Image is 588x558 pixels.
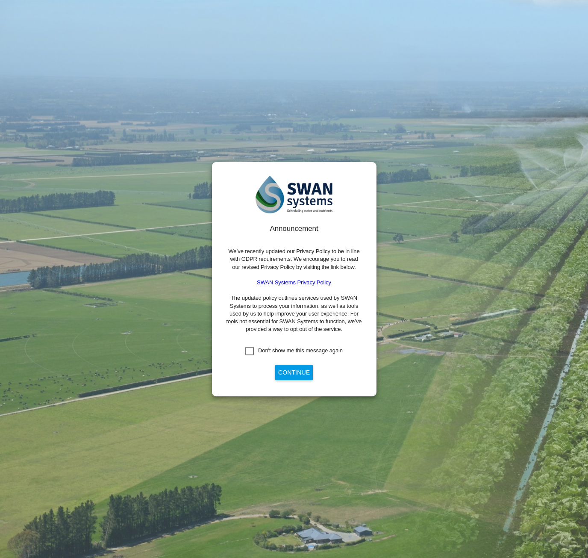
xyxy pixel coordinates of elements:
[226,224,363,234] div: Announcement
[258,347,343,354] div: Don't show me this message again
[228,248,359,270] span: We’ve recently updated our Privacy Policy to be in line with GDPR requirements. We encourage you ...
[275,365,313,380] button: Continue
[245,347,343,355] md-checkbox: Don't show me this message again
[256,176,332,214] img: SWAN-Landscape-Logo-Colour.png
[226,295,362,332] span: The updated policy outlines services used by SWAN Systems to process your information, as well as...
[257,279,331,286] a: SWAN Systems Privacy Policy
